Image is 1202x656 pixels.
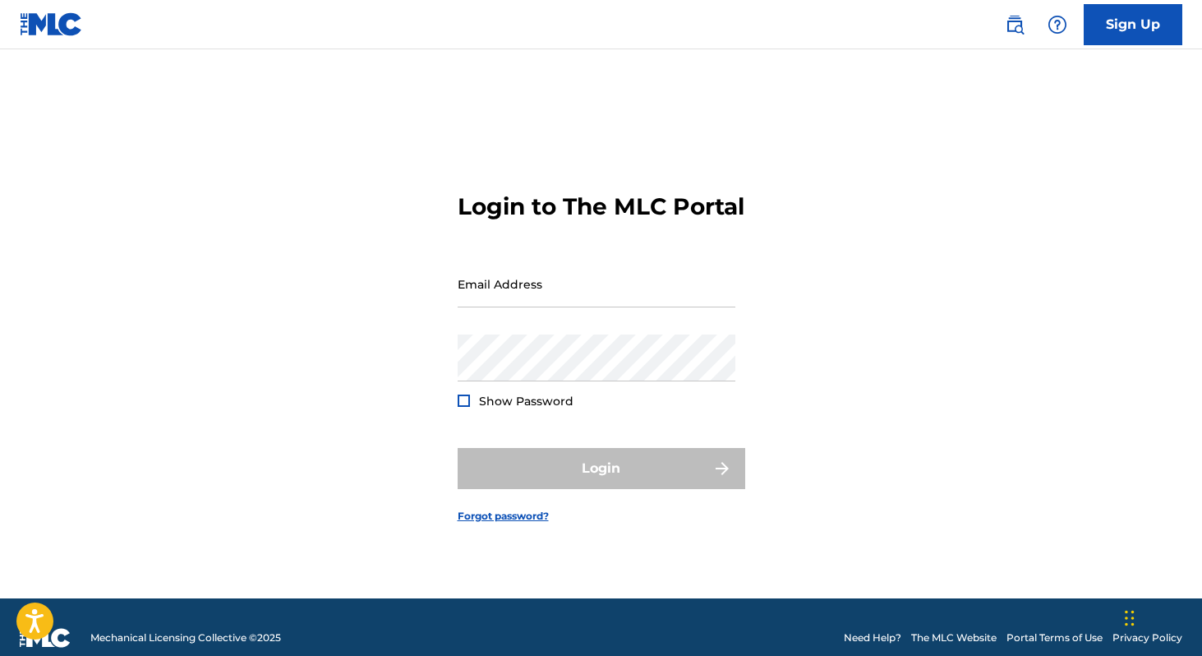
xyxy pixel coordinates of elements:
img: logo [20,628,71,648]
a: Public Search [998,8,1031,41]
img: help [1048,15,1067,35]
a: Forgot password? [458,509,549,524]
a: Portal Terms of Use [1006,631,1103,645]
a: Need Help? [844,631,901,645]
a: Sign Up [1084,4,1182,45]
img: search [1005,15,1025,35]
img: MLC Logo [20,12,83,36]
a: Privacy Policy [1112,631,1182,645]
span: Mechanical Licensing Collective © 2025 [90,631,281,645]
h3: Login to The MLC Portal [458,192,744,221]
iframe: Chat Widget [1120,577,1202,656]
span: Show Password [479,394,573,409]
div: Drag [1125,594,1135,643]
a: The MLC Website [911,631,997,645]
div: Help [1041,8,1074,41]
